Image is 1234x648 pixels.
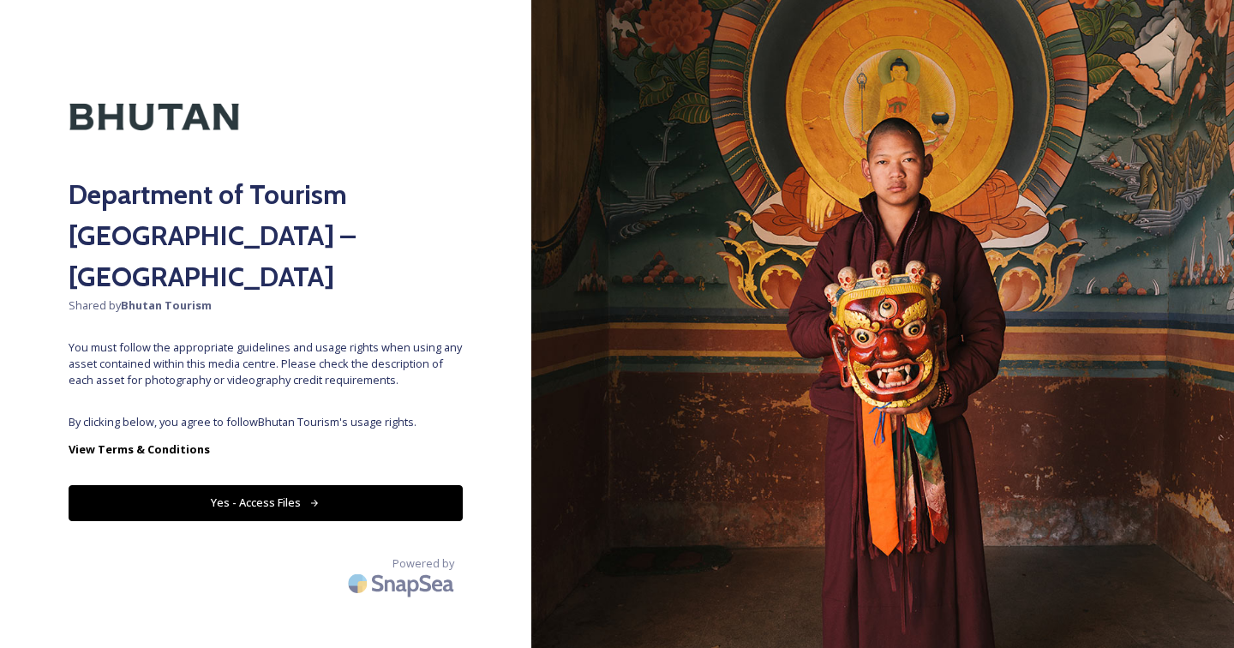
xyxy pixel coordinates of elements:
span: By clicking below, you agree to follow Bhutan Tourism 's usage rights. [69,414,463,430]
span: Shared by [69,297,463,314]
button: Yes - Access Files [69,485,463,520]
strong: View Terms & Conditions [69,441,210,457]
span: Powered by [392,555,454,572]
span: You must follow the appropriate guidelines and usage rights when using any asset contained within... [69,339,463,389]
a: View Terms & Conditions [69,439,463,459]
img: Kingdom-of-Bhutan-Logo.png [69,69,240,165]
img: SnapSea Logo [343,563,463,603]
strong: Bhutan Tourism [121,297,212,313]
h2: Department of Tourism [GEOGRAPHIC_DATA] – [GEOGRAPHIC_DATA] [69,174,463,297]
